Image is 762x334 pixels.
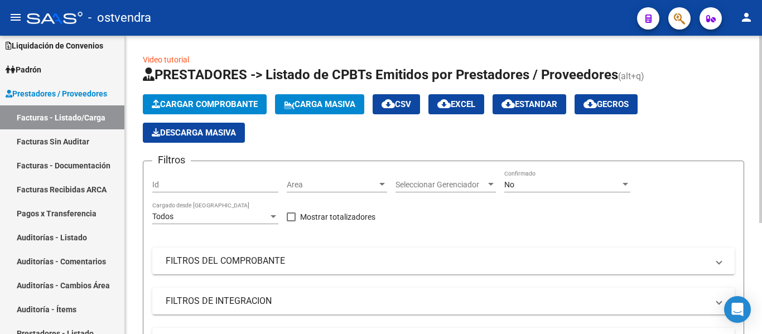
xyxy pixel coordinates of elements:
[504,180,514,189] span: No
[284,99,355,109] span: Carga Masiva
[6,64,41,76] span: Padrón
[143,123,245,143] button: Descarga Masiva
[583,99,629,109] span: Gecros
[501,99,557,109] span: Estandar
[6,40,103,52] span: Liquidación de Convenios
[382,97,395,110] mat-icon: cloud_download
[166,295,708,307] mat-panel-title: FILTROS DE INTEGRACION
[143,94,267,114] button: Cargar Comprobante
[9,11,22,24] mat-icon: menu
[618,71,644,81] span: (alt+q)
[152,248,735,274] mat-expansion-panel-header: FILTROS DEL COMPROBANTE
[152,99,258,109] span: Cargar Comprobante
[583,97,597,110] mat-icon: cloud_download
[437,97,451,110] mat-icon: cloud_download
[373,94,420,114] button: CSV
[382,99,411,109] span: CSV
[143,67,618,83] span: PRESTADORES -> Listado de CPBTs Emitidos por Prestadores / Proveedores
[740,11,753,24] mat-icon: person
[493,94,566,114] button: Estandar
[152,212,173,221] span: Todos
[166,255,708,267] mat-panel-title: FILTROS DEL COMPROBANTE
[501,97,515,110] mat-icon: cloud_download
[152,152,191,168] h3: Filtros
[275,94,364,114] button: Carga Masiva
[575,94,638,114] button: Gecros
[724,296,751,323] div: Open Intercom Messenger
[300,210,375,224] span: Mostrar totalizadores
[428,94,484,114] button: EXCEL
[437,99,475,109] span: EXCEL
[152,288,735,314] mat-expansion-panel-header: FILTROS DE INTEGRACION
[396,180,486,190] span: Seleccionar Gerenciador
[6,88,107,100] span: Prestadores / Proveedores
[88,6,151,30] span: - ostvendra
[143,55,189,64] a: Video tutorial
[287,180,377,190] span: Area
[143,123,245,143] app-download-masive: Descarga masiva de comprobantes (adjuntos)
[152,128,236,138] span: Descarga Masiva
